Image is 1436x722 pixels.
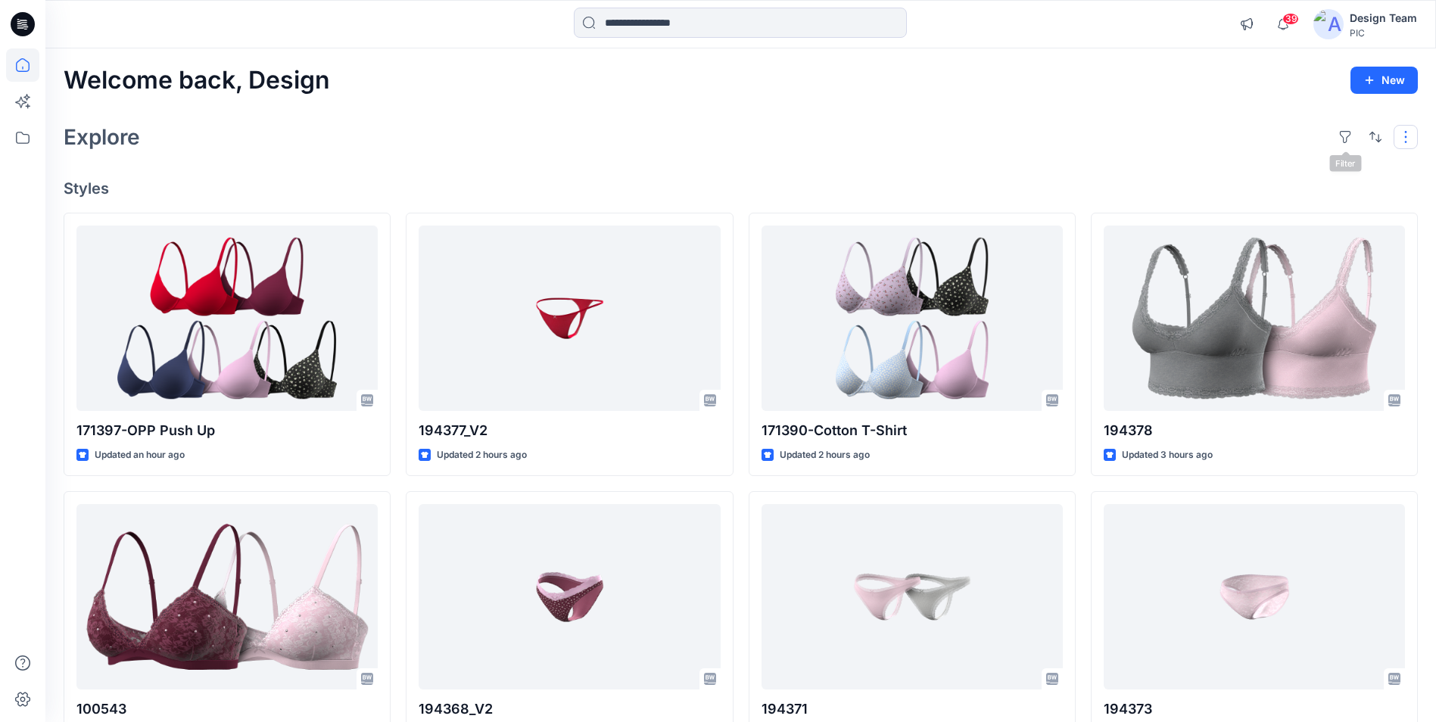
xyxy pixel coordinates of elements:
a: 100543 [76,504,378,689]
p: 194371 [762,699,1063,720]
button: New [1350,67,1418,94]
p: Updated 2 hours ago [780,447,870,463]
a: 171390-Cotton T-Shirt [762,226,1063,411]
h2: Explore [64,125,140,149]
p: Updated 2 hours ago [437,447,527,463]
p: 171390-Cotton T-Shirt [762,420,1063,441]
h4: Styles [64,179,1418,198]
p: 100543 [76,699,378,720]
div: Design Team [1350,9,1417,27]
p: 194377_V2 [419,420,720,441]
p: 171397-OPP Push Up [76,420,378,441]
div: PIC [1350,27,1417,39]
p: 194378 [1104,420,1405,441]
h2: Welcome back, Design [64,67,330,95]
a: 194377_V2 [419,226,720,411]
img: avatar [1313,9,1344,39]
a: 194371 [762,504,1063,689]
a: 171397-OPP Push Up [76,226,378,411]
a: 194368_V2 [419,504,720,689]
a: 194373 [1104,504,1405,689]
span: 39 [1282,13,1299,25]
p: Updated an hour ago [95,447,185,463]
p: 194368_V2 [419,699,720,720]
p: Updated 3 hours ago [1122,447,1213,463]
p: 194373 [1104,699,1405,720]
a: 194378 [1104,226,1405,411]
